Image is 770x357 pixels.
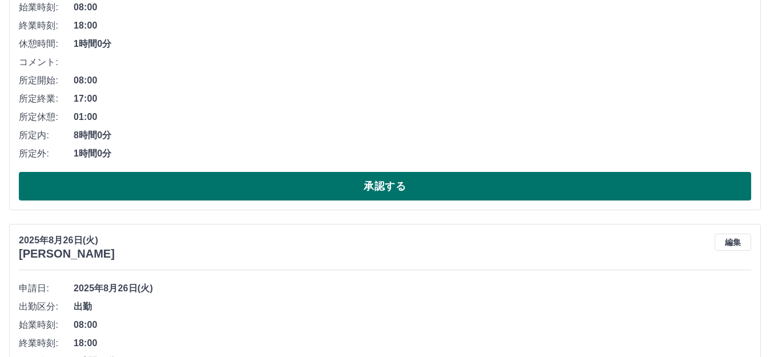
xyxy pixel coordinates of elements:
span: 所定終業: [19,92,74,106]
button: 承認する [19,172,751,200]
span: 始業時刻: [19,1,74,14]
span: 08:00 [74,1,751,14]
span: 所定休憩: [19,110,74,124]
span: 08:00 [74,74,751,87]
span: 2025年8月26日(火) [74,282,751,295]
span: 8時間0分 [74,129,751,142]
span: 申請日: [19,282,74,295]
span: 01:00 [74,110,751,124]
span: 18:00 [74,336,751,350]
span: コメント: [19,55,74,69]
span: 所定開始: [19,74,74,87]
h3: [PERSON_NAME] [19,247,115,260]
button: 編集 [715,234,751,251]
span: 所定外: [19,147,74,161]
span: 出勤 [74,300,751,314]
span: 出勤区分: [19,300,74,314]
span: 18:00 [74,19,751,33]
span: 終業時刻: [19,19,74,33]
span: 始業時刻: [19,318,74,332]
span: 終業時刻: [19,336,74,350]
span: 17:00 [74,92,751,106]
p: 2025年8月26日(火) [19,234,115,247]
span: 08:00 [74,318,751,332]
span: 休憩時間: [19,37,74,51]
span: 1時間0分 [74,37,751,51]
span: 1時間0分 [74,147,751,161]
span: 所定内: [19,129,74,142]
